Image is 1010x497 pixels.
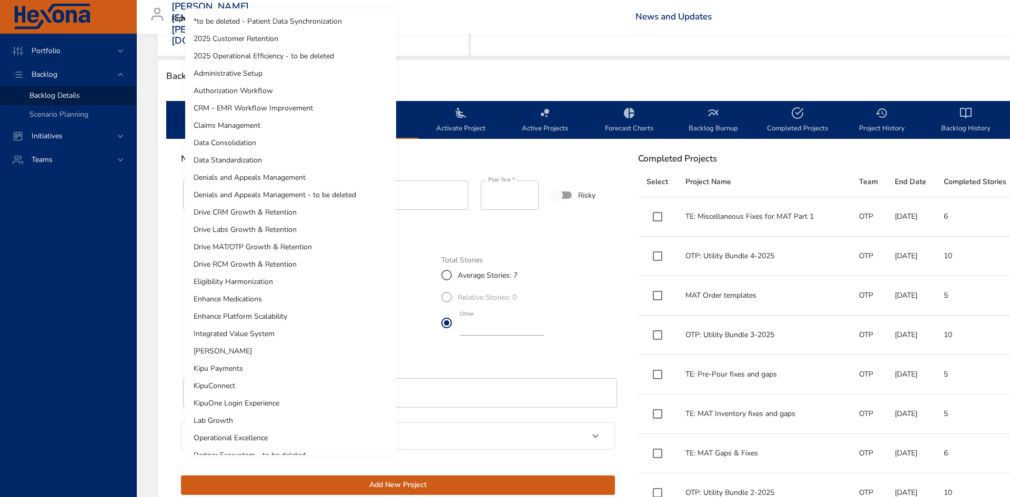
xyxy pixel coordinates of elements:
[185,447,396,464] li: Partner Ecosystem - to be deleted
[185,360,396,377] li: Kipu Payments
[185,221,396,238] li: Drive Labs Growth & Retention
[185,325,396,342] li: Integrated Value System
[185,377,396,394] li: KipuConnect
[185,256,396,273] li: Drive RCM Growth & Retention
[185,429,396,447] li: Operational Excellence
[185,238,396,256] li: Drive MAT/OTP Growth & Retention
[185,117,396,134] li: Claims Management
[185,308,396,325] li: Enhance Platform Scalability
[185,151,396,169] li: Data Standardization
[185,290,396,308] li: Enhance Medications
[185,134,396,151] li: Data Consolidation
[185,47,396,65] li: 2025 Operational Efficiency - to be deleted
[185,273,396,290] li: Eligibility Harmonization
[185,394,396,412] li: KipuOne Login Experience
[185,169,396,186] li: Denials and Appeals Management
[185,30,396,47] li: 2025 Customer Retention
[185,82,396,99] li: Authorization Workflow
[185,13,396,30] li: *to be deleted - Patient Data Synchronization
[185,412,396,429] li: Lab Growth
[185,342,396,360] li: [PERSON_NAME]
[185,99,396,117] li: CRM - EMR Workflow Improvement
[185,65,396,82] li: Administrative Setup
[185,204,396,221] li: Drive CRM Growth & Retention
[185,186,396,204] li: Denials and Appeals Management - to be deleted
